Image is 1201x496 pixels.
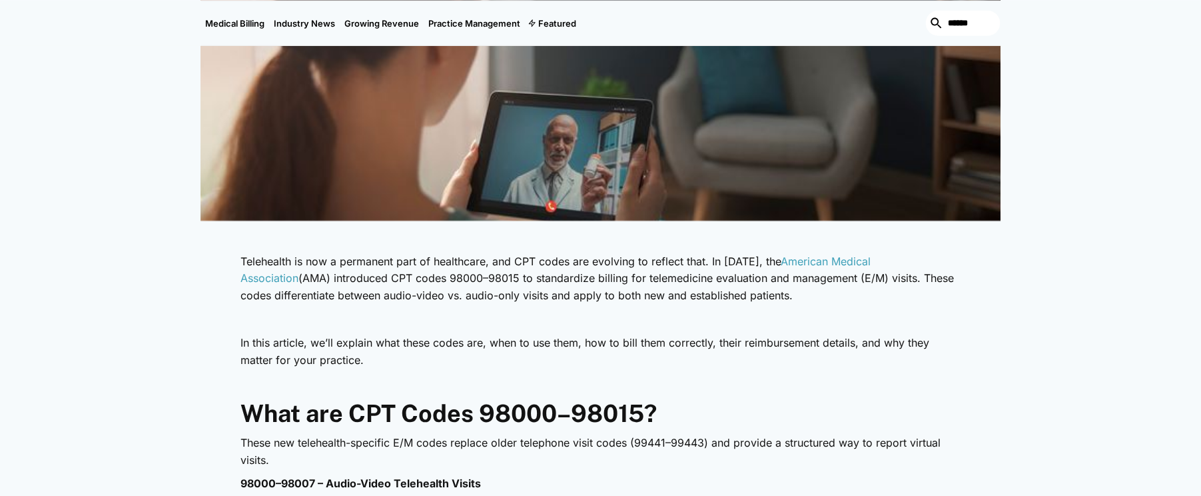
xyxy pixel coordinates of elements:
[241,375,961,393] p: ‍
[539,17,577,28] div: Featured
[241,253,961,305] p: Telehealth is now a permanent part of healthcare, and CPT codes are evolving to reflect that. In ...
[241,399,657,427] strong: What are CPT Codes 98000–98015?
[201,1,270,45] a: Medical Billing
[241,477,482,490] strong: 98000–98007 – Audio-Video Telehealth Visits
[340,1,424,45] a: Growing Revenue
[241,311,961,328] p: ‍
[241,435,961,469] p: These new telehealth-specific E/M codes replace older telephone visit codes (99441–99443) and pro...
[270,1,340,45] a: Industry News
[424,1,526,45] a: Practice Management
[526,1,582,45] div: Featured
[241,335,961,369] p: In this article, we’ll explain what these codes are, when to use them, how to bill them correctly...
